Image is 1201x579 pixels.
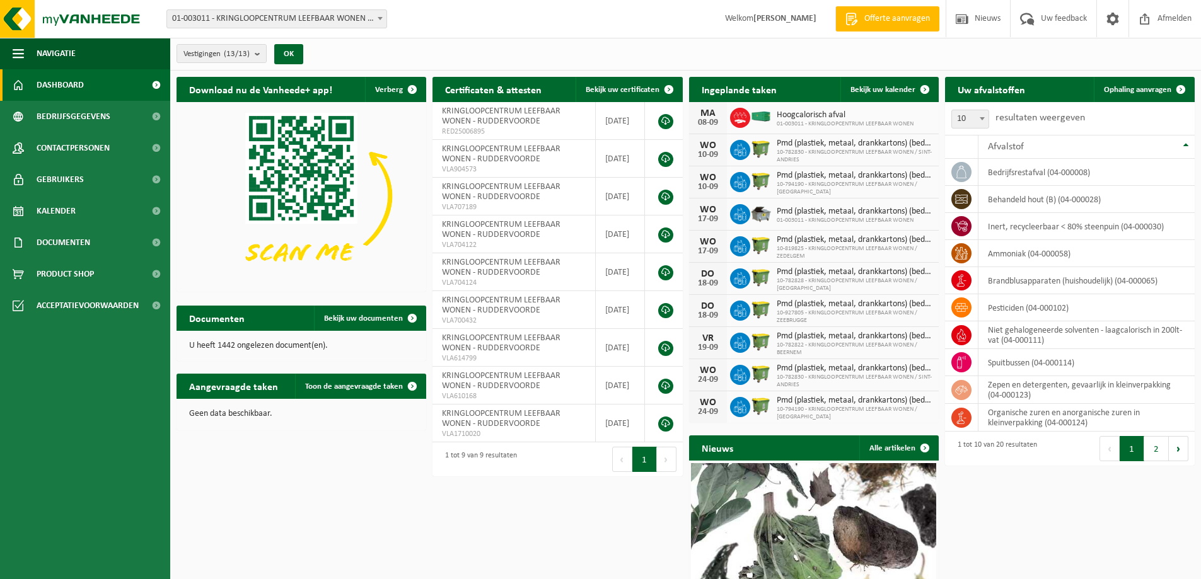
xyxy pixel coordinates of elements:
div: WO [695,365,721,375]
span: 10 [952,110,989,128]
span: 10-782828 - KRINGLOOPCENTRUM LEEFBAAR WONEN / [GEOGRAPHIC_DATA] [777,277,932,292]
span: Product Shop [37,258,94,290]
span: KRINGLOOPCENTRUM LEEFBAAR WONEN - RUDDERVOORDE [442,220,560,239]
td: [DATE] [596,215,646,253]
img: WB-1100-HPE-GN-50 [750,138,772,159]
h2: Aangevraagde taken [177,374,291,398]
span: VLA707189 [442,202,585,212]
span: RED25006895 [442,127,585,137]
span: Navigatie [37,38,76,69]
h2: Nieuws [689,435,746,460]
span: VLA614799 [442,353,585,364]
span: KRINGLOOPCENTRUM LEEFBAAR WONEN - RUDDERVOORDE [442,371,560,391]
span: KRINGLOOPCENTRUM LEEFBAAR WONEN - RUDDERVOORDE [442,106,560,126]
span: Bekijk uw certificaten [586,86,659,94]
td: [DATE] [596,329,646,367]
span: Pmd (plastiek, metaal, drankkartons) (bedrijven) [777,331,932,341]
h2: Documenten [177,306,257,330]
span: Pmd (plastiek, metaal, drankkartons) (bedrijven) [777,171,932,181]
a: Offerte aanvragen [835,6,939,32]
strong: [PERSON_NAME] [753,14,816,23]
span: 01-003011 - KRINGLOOPCENTRUM LEEFBAAR WONEN - RUDDERVOORDE [167,10,386,28]
span: KRINGLOOPCENTRUM LEEFBAAR WONEN - RUDDERVOORDE [442,258,560,277]
td: bedrijfsrestafval (04-000008) [978,159,1195,186]
img: WB-1100-HPE-GN-50 [750,267,772,288]
td: inert, recycleerbaar < 80% steenpuin (04-000030) [978,213,1195,240]
img: Download de VHEPlus App [177,102,426,289]
img: WB-1100-HPE-GN-50 [750,395,772,416]
div: WO [695,140,721,151]
span: 10-782822 - KRINGLOOPCENTRUM LEEFBAAR WONEN / BEERNEM [777,341,932,357]
td: [DATE] [596,178,646,215]
span: KRINGLOOPCENTRUM LEEFBAAR WONEN - RUDDERVOORDE [442,295,560,315]
span: Contactpersonen [37,132,110,164]
span: Dashboard [37,69,84,101]
td: [DATE] [596,253,646,291]
span: Kalender [37,195,76,227]
td: zepen en detergenten, gevaarlijk in kleinverpakking (04-000123) [978,376,1195,404]
div: DO [695,301,721,311]
span: Pmd (plastiek, metaal, drankkartons) (bedrijven) [777,396,932,406]
td: pesticiden (04-000102) [978,294,1195,321]
span: KRINGLOOPCENTRUM LEEFBAAR WONEN - RUDDERVOORDE [442,144,560,164]
count: (13/13) [224,50,250,58]
td: brandblusapparaten (huishoudelijk) (04-000065) [978,267,1195,294]
label: resultaten weergeven [995,113,1085,123]
button: Verberg [365,77,425,102]
span: Bekijk uw documenten [324,314,403,323]
div: 1 tot 9 van 9 resultaten [439,445,517,473]
td: [DATE] [596,404,646,442]
p: U heeft 1442 ongelezen document(en). [189,341,414,350]
td: ammoniak (04-000058) [978,240,1195,267]
span: Ophaling aanvragen [1104,86,1171,94]
div: 24-09 [695,408,721,416]
td: [DATE] [596,140,646,178]
a: Ophaling aanvragen [1094,77,1193,102]
button: Next [1169,436,1188,461]
span: Afvalstof [988,142,1024,152]
div: 17-09 [695,215,721,224]
span: 01-003011 - KRINGLOOPCENTRUM LEEFBAAR WONEN - RUDDERVOORDE [166,9,387,28]
div: 19-09 [695,343,721,352]
div: WO [695,237,721,247]
span: 10-782830 - KRINGLOOPCENTRUM LEEFBAAR WONEN / SINT-ANDRIES [777,149,932,164]
span: Offerte aanvragen [861,13,933,25]
span: KRINGLOOPCENTRUM LEEFBAAR WONEN - RUDDERVOORDE [442,409,560,428]
button: OK [274,44,303,64]
div: 10-09 [695,151,721,159]
td: [DATE] [596,291,646,329]
div: 18-09 [695,279,721,288]
span: Pmd (plastiek, metaal, drankkartons) (bedrijven) [777,364,932,374]
a: Alle artikelen [859,435,937,461]
span: 10 [951,110,989,129]
button: Vestigingen(13/13) [177,44,267,63]
span: VLA1710020 [442,429,585,439]
td: [DATE] [596,102,646,140]
span: Pmd (plastiek, metaal, drankkartons) (bedrijven) [777,235,932,245]
div: 08-09 [695,118,721,127]
span: Acceptatievoorwaarden [37,290,139,321]
span: 10-794190 - KRINGLOOPCENTRUM LEEFBAAR WONEN / [GEOGRAPHIC_DATA] [777,406,932,421]
span: Pmd (plastiek, metaal, drankkartons) (bedrijven) [777,207,932,217]
button: 2 [1144,436,1169,461]
span: 10-819825 - KRINGLOOPCENTRUM LEEFBAAR WONEN / ZEDELGEM [777,245,932,260]
img: WB-1100-HPE-GN-50 [750,234,772,256]
span: 01-003011 - KRINGLOOPCENTRUM LEEFBAAR WONEN [777,120,914,128]
span: KRINGLOOPCENTRUM LEEFBAAR WONEN - RUDDERVOORDE [442,182,560,202]
div: 18-09 [695,311,721,320]
td: organische zuren en anorganische zuren in kleinverpakking (04-000124) [978,404,1195,432]
td: spuitbussen (04-000114) [978,349,1195,376]
iframe: chat widget [6,551,211,579]
span: Documenten [37,227,90,258]
a: Bekijk uw kalender [840,77,937,102]
div: 10-09 [695,183,721,192]
div: 24-09 [695,375,721,384]
td: behandeld hout (B) (04-000028) [978,186,1195,213]
button: Previous [612,447,632,472]
td: [DATE] [596,367,646,404]
a: Toon de aangevraagde taken [295,374,425,399]
span: VLA704122 [442,240,585,250]
span: KRINGLOOPCENTRUM LEEFBAAR WONEN - RUDDERVOORDE [442,333,560,353]
button: Previous [1099,436,1120,461]
a: Bekijk uw certificaten [576,77,682,102]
